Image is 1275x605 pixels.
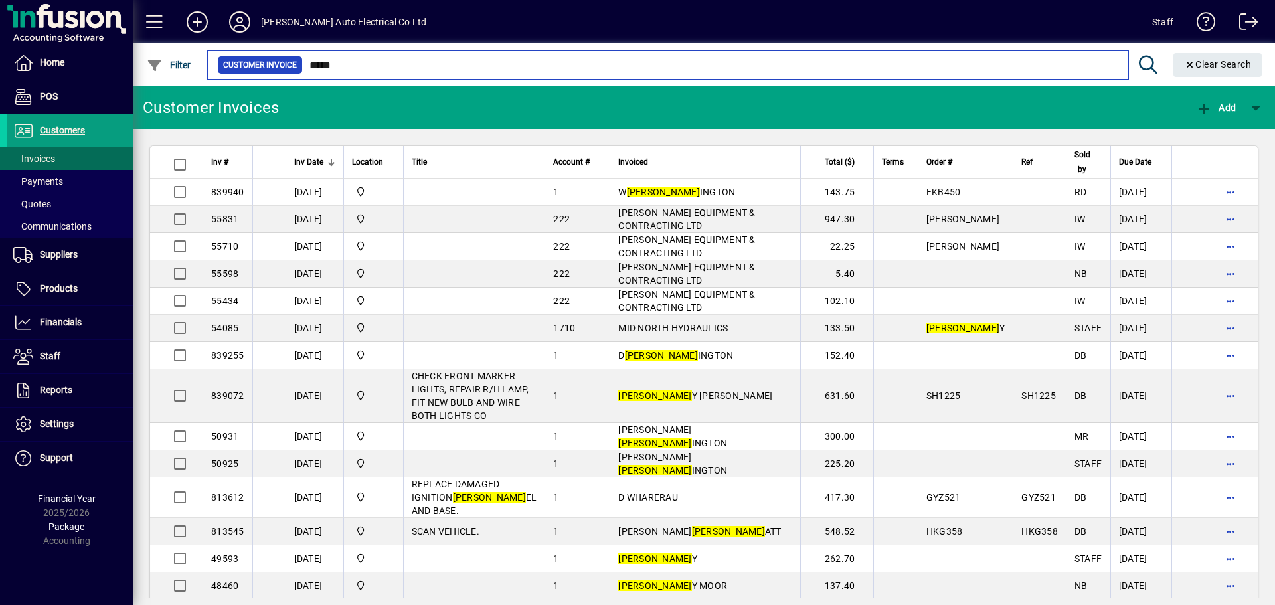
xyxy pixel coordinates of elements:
span: IW [1074,241,1086,252]
td: [DATE] [1110,315,1171,342]
td: [DATE] [286,260,343,288]
button: More options [1220,317,1241,339]
button: More options [1220,548,1241,569]
td: 300.00 [800,423,874,450]
a: Financials [7,306,133,339]
span: Financials [40,317,82,327]
span: Central [352,524,395,539]
span: 1 [553,187,558,197]
span: 222 [553,214,570,224]
span: 55598 [211,268,238,279]
span: GYZ521 [926,492,961,503]
span: Terms [882,155,904,169]
span: Y [926,323,1005,333]
td: 22.25 [800,233,874,260]
span: 839940 [211,187,244,197]
td: [DATE] [1110,342,1171,369]
span: DB [1074,350,1087,361]
span: 813612 [211,492,244,503]
span: RD [1074,187,1087,197]
td: [DATE] [1110,423,1171,450]
span: [PERSON_NAME] EQUIPMENT & CONTRACTING LTD [618,234,755,258]
span: Staff [40,351,60,361]
em: [PERSON_NAME] [618,390,691,401]
span: Central [352,212,395,226]
span: 50925 [211,458,238,469]
td: [DATE] [286,233,343,260]
a: Reports [7,374,133,407]
td: 417.30 [800,477,874,518]
em: [PERSON_NAME] [618,580,691,591]
span: Payments [13,176,63,187]
div: [PERSON_NAME] Auto Electrical Co Ltd [261,11,426,33]
span: REPLACE DAMAGED IGNITION EL AND BASE. [412,479,537,516]
button: Clear [1173,53,1262,77]
span: Central [352,456,395,471]
div: Inv Date [294,155,335,169]
div: Ref [1021,155,1058,169]
td: 137.40 [800,572,874,600]
span: DB [1074,492,1087,503]
em: [PERSON_NAME] [618,465,691,475]
td: 152.40 [800,342,874,369]
span: Inv Date [294,155,323,169]
button: More options [1220,236,1241,257]
span: Central [352,389,395,403]
span: 1 [553,553,558,564]
span: 55831 [211,214,238,224]
em: [PERSON_NAME] [926,323,999,333]
span: 55710 [211,241,238,252]
td: 262.70 [800,545,874,572]
button: Add [176,10,218,34]
a: Communications [7,215,133,238]
td: 631.60 [800,369,874,423]
span: 839255 [211,350,244,361]
span: SH1225 [1021,390,1056,401]
td: [DATE] [1110,288,1171,315]
span: Title [412,155,427,169]
button: More options [1220,487,1241,508]
span: Inv # [211,155,228,169]
span: 49593 [211,553,238,564]
span: 1 [553,492,558,503]
span: 48460 [211,580,238,591]
td: [DATE] [1110,477,1171,518]
td: 548.52 [800,518,874,545]
span: Quotes [13,199,51,209]
td: [DATE] [1110,260,1171,288]
span: [PERSON_NAME] EQUIPMENT & CONTRACTING LTD [618,262,755,286]
button: More options [1220,385,1241,406]
span: HKG358 [1021,526,1058,537]
td: [DATE] [286,423,343,450]
span: [PERSON_NAME] [926,241,999,252]
span: Central [352,239,395,254]
span: Settings [40,418,74,429]
td: [DATE] [286,342,343,369]
span: [PERSON_NAME] INGTON [618,424,727,448]
div: Total ($) [809,155,867,169]
span: POS [40,91,58,102]
span: Central [352,185,395,199]
span: Central [352,294,395,308]
td: [DATE] [286,369,343,423]
span: Due Date [1119,155,1151,169]
td: [DATE] [286,450,343,477]
span: SCAN VEHICLE. [412,526,479,537]
span: Ref [1021,155,1033,169]
td: 102.10 [800,288,874,315]
td: [DATE] [286,572,343,600]
div: Sold by [1074,147,1102,177]
span: Communications [13,221,92,232]
div: Order # [926,155,1005,169]
a: POS [7,80,133,114]
td: 143.75 [800,179,874,206]
span: Reports [40,385,72,395]
button: More options [1220,181,1241,203]
a: Home [7,46,133,80]
span: Customers [40,125,85,135]
span: [PERSON_NAME] [926,214,999,224]
span: Customer Invoice [223,58,297,72]
span: Clear Search [1184,59,1252,70]
button: More options [1220,290,1241,311]
span: Central [352,321,395,335]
